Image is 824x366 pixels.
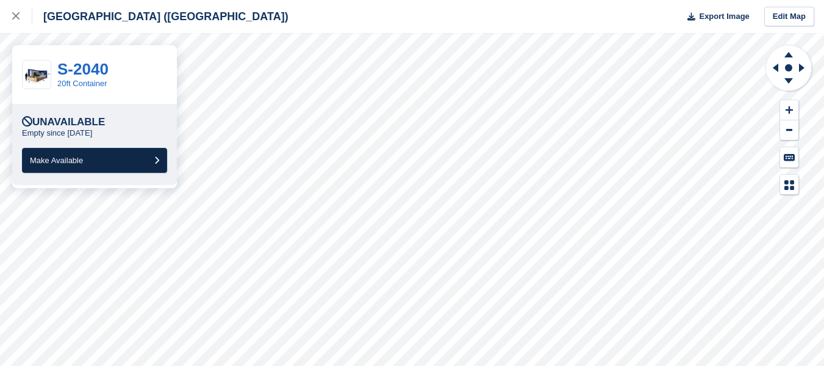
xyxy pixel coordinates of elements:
span: Export Image [699,10,749,23]
div: Unavailable [22,116,105,128]
a: S-2040 [57,60,109,78]
button: Map Legend [780,175,798,195]
a: 20ft Container [57,79,107,88]
a: Edit Map [764,7,814,27]
p: Empty since [DATE] [22,128,92,138]
button: Zoom In [780,100,798,120]
button: Export Image [680,7,750,27]
button: Make Available [22,148,167,173]
button: Keyboard Shortcuts [780,147,798,167]
div: [GEOGRAPHIC_DATA] ([GEOGRAPHIC_DATA]) [32,9,288,24]
button: Zoom Out [780,120,798,141]
img: 20ft%20Pic.png [23,65,51,84]
span: Make Available [30,156,83,165]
